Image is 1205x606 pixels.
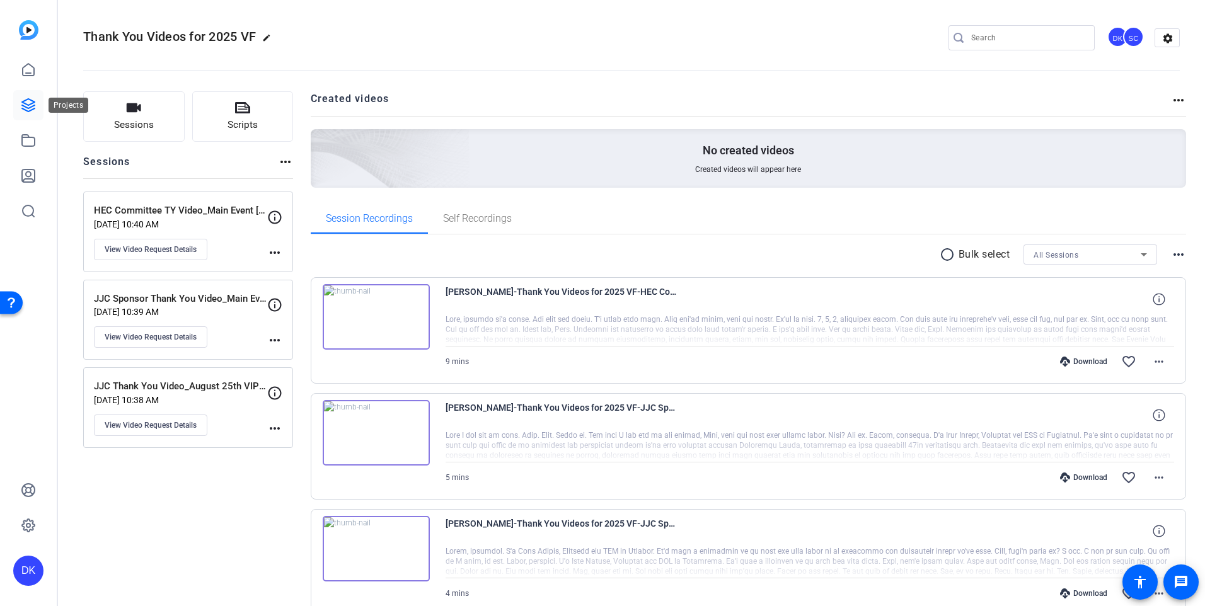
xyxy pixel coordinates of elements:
div: SC [1123,26,1144,47]
span: [PERSON_NAME]-Thank You Videos for 2025 VF-JJC Sponsor Thank You Video-Main Event [DATE]-17551961... [446,400,679,430]
mat-icon: more_horiz [1151,354,1167,369]
div: DK [13,556,43,586]
mat-icon: more_horiz [267,333,282,348]
img: thumb-nail [323,284,430,350]
div: Projects [49,98,88,113]
span: Scripts [228,118,258,132]
p: JJC Sponsor Thank You Video_Main Event [DATE] [94,292,267,306]
span: View Video Request Details [105,332,197,342]
span: Created videos will appear here [695,164,801,174]
mat-icon: message [1173,575,1189,590]
mat-icon: favorite_border [1121,354,1136,369]
mat-icon: edit [262,33,277,49]
p: [DATE] 10:38 AM [94,395,267,405]
div: Download [1054,472,1114,483]
span: [PERSON_NAME]-Thank You Videos for 2025 VF-JJC Sponsor Thank You Video-Main Event [DATE]-17551958... [446,516,679,546]
span: All Sessions [1034,251,1078,260]
p: No created videos [703,143,794,158]
mat-icon: radio_button_unchecked [940,247,959,262]
mat-icon: more_horiz [1171,247,1186,262]
span: Sessions [114,118,154,132]
span: View Video Request Details [105,420,197,430]
span: [PERSON_NAME]-Thank You Videos for 2025 VF-HEC Committee TY Video-Main Event August 26-1755198259... [446,284,679,314]
button: View Video Request Details [94,326,207,348]
mat-icon: favorite_border [1121,470,1136,485]
mat-icon: settings [1155,29,1180,48]
mat-icon: accessibility [1133,575,1148,590]
span: Session Recordings [326,214,413,224]
span: 5 mins [446,473,469,482]
p: [DATE] 10:40 AM [94,219,267,229]
mat-icon: more_horiz [1151,470,1167,485]
img: Creted videos background [170,4,470,278]
h2: Sessions [83,154,130,178]
span: Self Recordings [443,214,512,224]
button: Sessions [83,91,185,142]
p: Bulk select [959,247,1010,262]
ngx-avatar: Sarah Clausen [1123,26,1145,49]
h2: Created videos [311,91,1172,116]
mat-icon: more_horiz [267,421,282,436]
button: View Video Request Details [94,414,207,436]
p: HEC Committee TY Video_Main Event [DATE] [94,203,267,218]
span: Thank You Videos for 2025 VF [83,29,256,44]
button: Scripts [192,91,294,142]
img: thumb-nail [323,516,430,581]
span: 9 mins [446,357,469,366]
mat-icon: more_horiz [267,245,282,260]
div: Download [1054,588,1114,598]
img: thumb-nail [323,400,430,466]
input: Search [971,30,1085,45]
img: blue-gradient.svg [19,20,38,40]
span: 4 mins [446,589,469,598]
p: JJC Thank You Video_August 25th VIP Event [94,379,267,394]
button: View Video Request Details [94,239,207,260]
div: DK [1107,26,1128,47]
p: [DATE] 10:39 AM [94,307,267,317]
mat-icon: favorite_border [1121,586,1136,601]
span: View Video Request Details [105,244,197,254]
mat-icon: more_horiz [1151,586,1167,601]
mat-icon: more_horiz [1171,93,1186,108]
mat-icon: more_horiz [278,154,293,169]
div: Download [1054,357,1114,367]
ngx-avatar: Danika Knoop [1107,26,1129,49]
